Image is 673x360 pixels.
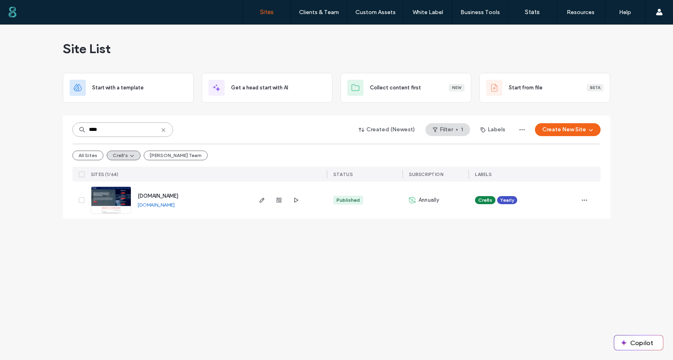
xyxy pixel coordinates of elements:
span: Start from file [509,84,543,92]
label: White Label [413,9,443,16]
div: New [449,84,464,91]
span: SUBSCRIPTION [409,172,443,177]
button: Labels [473,123,512,136]
label: Custom Assets [355,9,396,16]
label: Resources [567,9,595,16]
div: Get a head start with AI [202,73,332,103]
span: STATUS [333,172,353,177]
button: Create New Site [535,123,601,136]
button: Created (Newest) [352,123,422,136]
div: Collect content firstNew [341,73,471,103]
a: [DOMAIN_NAME] [138,193,178,199]
button: All Sites [72,151,103,160]
span: Start with a template [92,84,144,92]
label: Sites [260,8,274,16]
label: Help [619,9,631,16]
span: Get a head start with AI [231,84,288,92]
span: SITES (1/64) [91,172,118,177]
span: Collect content first [370,84,421,92]
span: Cre8s [478,197,492,204]
span: LABELS [475,172,491,177]
span: Yearly [500,197,514,204]
div: Published [336,197,360,204]
div: Beta [587,84,603,91]
a: [DOMAIN_NAME] [138,202,175,208]
div: Start with a template [63,73,194,103]
button: Filter1 [425,123,470,136]
label: Business Tools [460,9,500,16]
button: Copilot [614,335,663,350]
label: Clients & Team [299,9,339,16]
button: [PERSON_NAME] Team [144,151,208,160]
span: Annually [419,196,440,204]
label: Stats [525,8,540,16]
div: Start from fileBeta [479,73,610,103]
span: Site List [63,41,111,57]
button: Cre8's [107,151,140,160]
span: Help [18,6,35,13]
